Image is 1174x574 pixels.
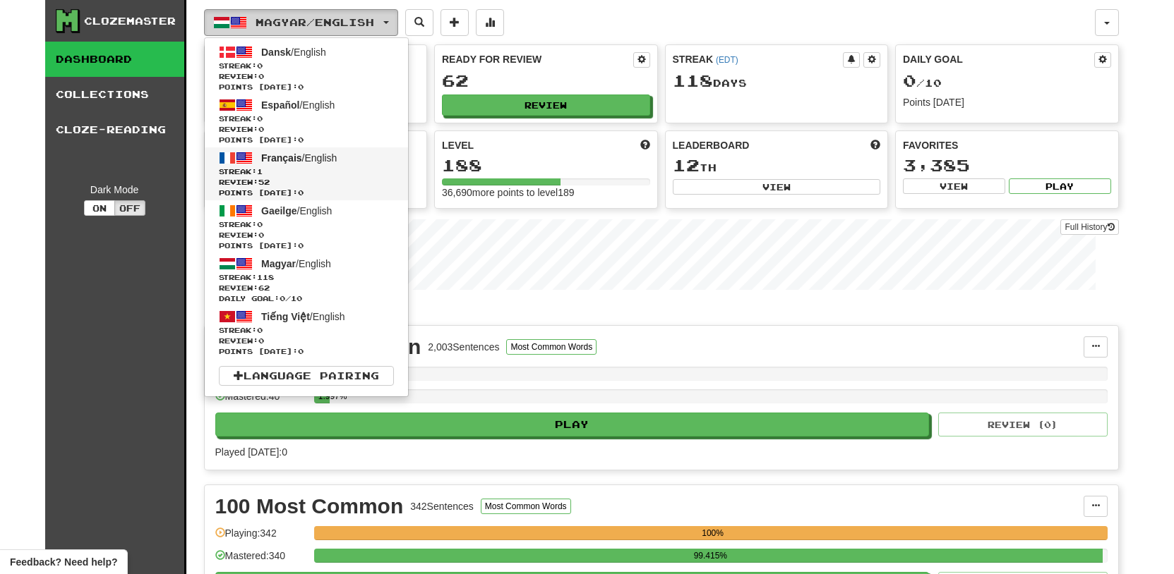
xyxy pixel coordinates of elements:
[673,52,844,66] div: Streak
[673,138,750,152] span: Leaderboard
[205,94,408,147] a: Español/EnglishStreak:0 Review:0Points [DATE]:0
[903,138,1111,152] div: Favorites
[903,157,1111,174] div: 3,385
[84,14,176,28] div: Clozemaster
[219,219,394,230] span: Streak:
[481,499,571,514] button: Most Common Words
[205,147,408,200] a: Français/EnglishStreak:1 Review:52Points [DATE]:0
[673,155,700,175] span: 12
[257,114,263,123] span: 0
[219,272,394,283] span: Streak:
[903,71,916,90] span: 0
[261,258,296,269] span: Magyar
[673,157,881,175] div: th
[219,325,394,336] span: Streak:
[442,52,633,66] div: Ready for Review
[261,47,326,58] span: / English
[204,304,1119,318] p: In Progress
[261,99,299,111] span: Español
[442,157,650,174] div: 188
[219,82,394,92] span: Points [DATE]: 0
[215,496,404,517] div: 100 Most Common
[219,114,394,124] span: Streak:
[673,179,881,195] button: View
[938,413,1108,436] button: Review (0)
[640,138,650,152] span: Score more points to level up
[280,294,285,303] span: 0
[219,135,394,145] span: Points [DATE]: 0
[219,366,394,386] a: Language Pairing
[257,167,263,176] span: 1
[204,9,398,36] button: Magyar/English
[318,526,1108,540] div: 100%
[10,555,117,569] span: Open feedback widget
[405,9,433,36] button: Search sentences
[219,188,394,198] span: Points [DATE]: 0
[428,340,499,354] div: 2,003 Sentences
[442,94,650,116] button: Review
[673,71,713,90] span: 118
[84,200,115,216] button: On
[261,205,297,216] span: Gaeilge
[256,16,374,28] span: Magyar / English
[410,499,474,513] div: 342 Sentences
[261,311,345,322] span: / English
[716,55,738,65] a: (EDT)
[219,230,394,240] span: Review: 0
[261,99,335,111] span: / English
[870,138,880,152] span: This week in points, UTC
[261,205,332,216] span: / English
[441,9,469,36] button: Add sentence to collection
[219,346,394,357] span: Points [DATE]: 0
[257,61,263,70] span: 0
[476,9,504,36] button: More stats
[261,311,310,322] span: Tiếng Việt
[219,61,394,71] span: Streak:
[45,77,184,112] a: Collections
[219,124,394,135] span: Review: 0
[56,183,174,197] div: Dark Mode
[45,42,184,77] a: Dashboard
[219,177,394,188] span: Review: 52
[261,47,291,58] span: Dansk
[261,152,337,164] span: / English
[506,339,597,355] button: Most Common Words
[903,52,1094,68] div: Daily Goal
[215,389,307,413] div: Mastered: 40
[215,446,287,458] span: Played [DATE]: 0
[442,185,650,200] div: 36,690 more points to level 189
[215,413,930,436] button: Play
[1009,178,1111,194] button: Play
[45,112,184,147] a: Cloze-Reading
[215,526,307,549] div: Playing: 342
[442,138,474,152] span: Level
[903,77,942,89] span: / 10
[114,200,145,216] button: Off
[205,306,408,359] a: Tiếng Việt/EnglishStreak:0 Review:0Points [DATE]:0
[219,166,394,177] span: Streak:
[257,326,263,334] span: 0
[442,72,650,90] div: 62
[205,253,408,306] a: Magyar/EnglishStreak:118 Review:62Daily Goal:0/10
[219,283,394,293] span: Review: 62
[903,178,1005,194] button: View
[205,42,408,94] a: Dansk/EnglishStreak:0 Review:0Points [DATE]:0
[219,293,394,304] span: Daily Goal: / 10
[261,258,331,269] span: / English
[257,273,274,281] span: 118
[219,71,394,82] span: Review: 0
[219,336,394,346] span: Review: 0
[1060,219,1118,235] a: Full History
[257,220,263,228] span: 0
[903,95,1111,109] div: Points [DATE]
[215,549,307,572] div: Mastered: 340
[205,200,408,253] a: Gaeilge/EnglishStreak:0 Review:0Points [DATE]:0
[261,152,302,164] span: Français
[318,549,1103,563] div: 99.415%
[673,72,881,90] div: Day s
[219,240,394,251] span: Points [DATE]: 0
